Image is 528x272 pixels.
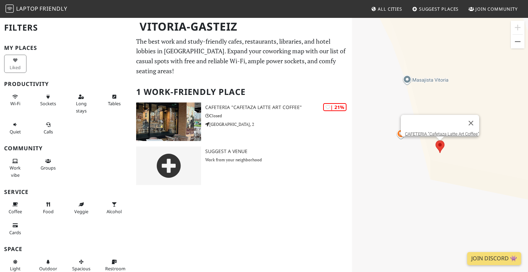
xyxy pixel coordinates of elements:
[74,208,88,215] span: Veggie
[72,265,90,272] span: Spacious
[4,17,128,38] h2: Filters
[467,252,521,265] a: Join Discord 👾
[10,265,21,272] span: Natural light
[419,6,459,12] span: Suggest Places
[323,103,346,111] div: | 21%
[105,265,125,272] span: Restroom
[70,91,92,116] button: Long stays
[511,21,525,34] button: Zoom in
[10,100,20,107] span: Stable Wi-Fi
[4,155,26,181] button: Work vibe
[4,81,128,87] h3: Productivity
[4,246,128,252] h3: Space
[40,5,67,12] span: Friendly
[4,145,128,152] h3: Community
[4,45,128,51] h3: My Places
[4,91,26,109] button: Wi-Fi
[405,131,479,137] a: CAFETERIA "Cafetaza Latte Art Coffee"
[43,208,54,215] span: Food
[511,35,525,48] button: Zoom out
[205,156,352,163] p: Work from your neighborhood
[5,3,67,15] a: LaptopFriendly LaptopFriendly
[4,119,26,137] button: Quiet
[205,105,352,110] h3: CAFETERIA "Cafetaza Latte Art Coffee"
[136,36,348,76] p: The best work and study-friendly cafes, restaurants, libraries, and hotel lobbies in [GEOGRAPHIC_...
[368,3,405,15] a: All Cities
[205,112,352,119] p: Closed
[9,208,22,215] span: Coffee
[16,5,38,12] span: Laptop
[37,199,59,217] button: Food
[4,220,26,238] button: Cards
[136,81,348,102] h2: 1 Work-Friendly Place
[37,155,59,174] button: Groups
[132,146,352,185] a: Suggest a Venue Work from your neighborhood
[205,149,352,154] h3: Suggest a Venue
[37,91,59,109] button: Sockets
[44,129,53,135] span: Video/audio calls
[136,146,201,185] img: gray-place-d2bdb4477600e061c01bd816cc0f2ef0cfcb1ca9e3ad78868dd16fb2af073a21.png
[4,189,128,195] h3: Service
[70,199,92,217] button: Veggie
[475,6,518,12] span: Join Community
[76,100,87,113] span: Long stays
[37,119,59,137] button: Calls
[108,100,121,107] span: Work-friendly tables
[10,165,21,178] span: People working
[134,17,351,36] h1: Vitoria-Gasteiz
[107,208,122,215] span: Alcohol
[466,3,520,15] a: Join Community
[5,4,14,13] img: LaptopFriendly
[103,199,125,217] button: Alcohol
[463,115,479,131] button: Close
[132,102,352,141] a: CAFETERIA "Cafetaza Latte Art Coffee" | 21% CAFETERIA "Cafetaza Latte Art Coffee" Closed [GEOGRAP...
[409,3,462,15] a: Suggest Places
[205,121,352,128] p: [GEOGRAPHIC_DATA], 2
[41,165,56,171] span: Group tables
[40,100,56,107] span: Power sockets
[10,129,21,135] span: Quiet
[136,102,201,141] img: CAFETERIA "Cafetaza Latte Art Coffee"
[39,265,57,272] span: Outdoor area
[4,199,26,217] button: Coffee
[9,229,21,236] span: Credit cards
[103,91,125,109] button: Tables
[378,6,402,12] span: All Cities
